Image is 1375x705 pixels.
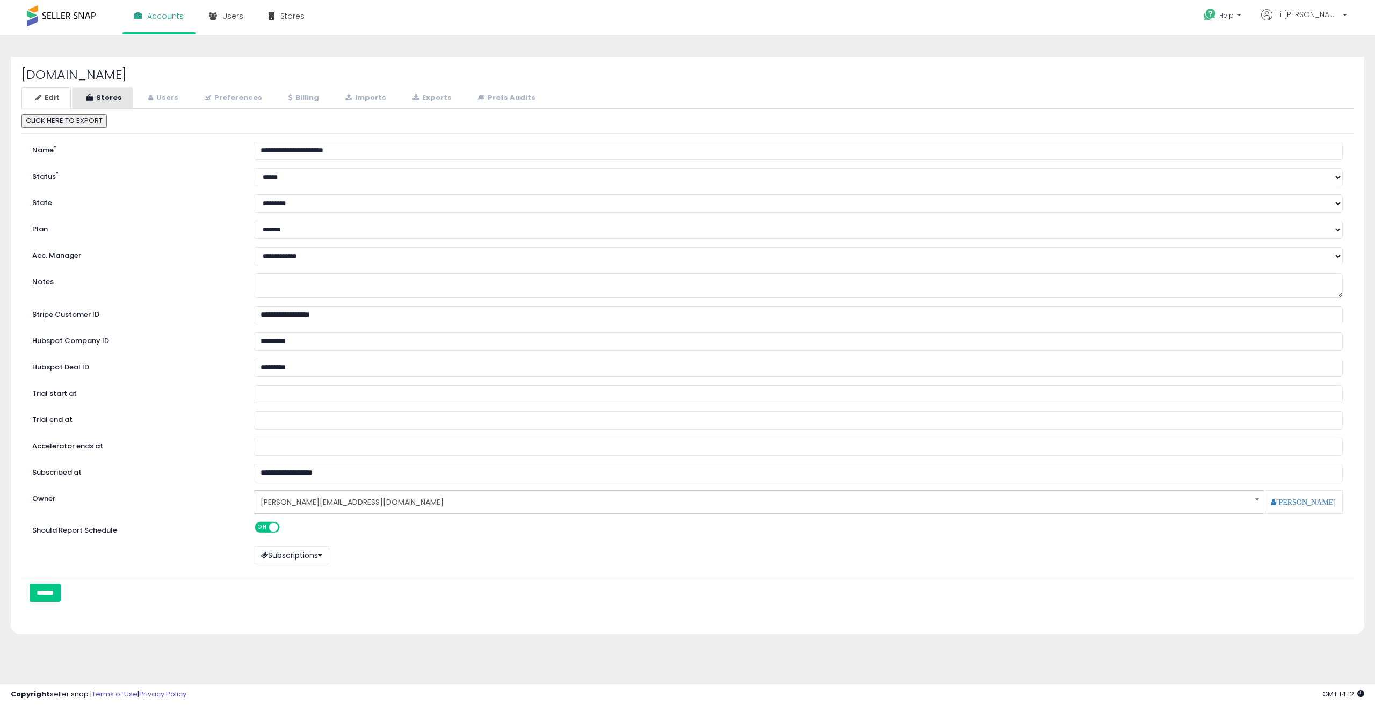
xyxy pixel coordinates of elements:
[24,464,245,478] label: Subscribed at
[134,87,190,109] a: Users
[280,11,305,21] span: Stores
[32,494,55,504] label: Owner
[24,359,245,373] label: Hubspot Deal ID
[139,689,186,699] a: Privacy Policy
[21,114,107,128] button: CLICK HERE TO EXPORT
[1322,689,1364,699] span: 2025-08-12 14:12 GMT
[24,247,245,261] label: Acc. Manager
[1271,498,1336,506] a: [PERSON_NAME]
[222,11,243,21] span: Users
[147,11,184,21] span: Accounts
[24,168,245,182] label: Status
[24,332,245,346] label: Hubspot Company ID
[24,411,245,425] label: Trial end at
[331,87,397,109] a: Imports
[274,87,330,109] a: Billing
[72,87,133,109] a: Stores
[24,385,245,399] label: Trial start at
[32,526,117,536] label: Should Report Schedule
[24,194,245,208] label: State
[24,221,245,235] label: Plan
[1261,9,1347,33] a: Hi [PERSON_NAME]
[1275,9,1340,20] span: Hi [PERSON_NAME]
[92,689,137,699] a: Terms of Use
[21,87,71,109] a: Edit
[256,522,269,532] span: ON
[24,306,245,320] label: Stripe Customer ID
[24,438,245,452] label: Accelerator ends at
[1203,8,1217,21] i: Get Help
[191,87,273,109] a: Preferences
[11,689,50,699] strong: Copyright
[399,87,463,109] a: Exports
[260,493,1243,511] span: [PERSON_NAME][EMAIL_ADDRESS][DOMAIN_NAME]
[11,689,186,700] div: seller snap | |
[21,68,1354,82] h2: [DOMAIN_NAME]
[24,142,245,156] label: Name
[24,273,245,287] label: Notes
[464,87,547,109] a: Prefs Audits
[254,546,329,564] button: Subscriptions
[1219,11,1234,20] span: Help
[278,522,295,532] span: OFF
